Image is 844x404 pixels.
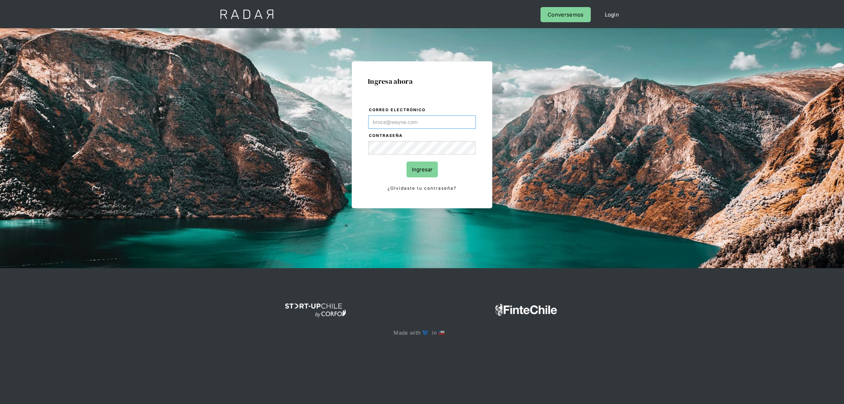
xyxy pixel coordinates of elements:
label: Correo electrónico [369,107,476,114]
input: Ingresar [407,162,438,177]
h1: Ingresa ahora [368,77,476,85]
a: Login [598,7,626,22]
a: ¿Olvidaste tu contraseña? [368,184,476,192]
label: Contraseña [369,132,476,139]
p: Made with 💙 in 🇨🇱 [394,328,450,337]
input: bruce@wayne.com [368,115,476,129]
a: Conversemos [541,7,590,22]
form: Login Form [368,106,476,192]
